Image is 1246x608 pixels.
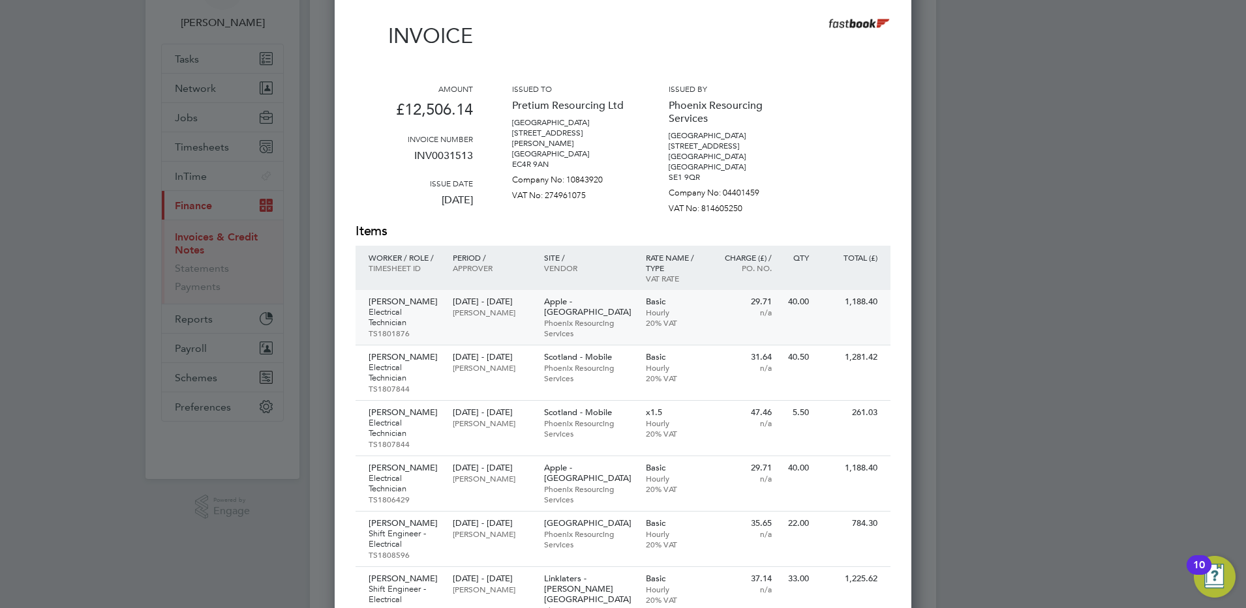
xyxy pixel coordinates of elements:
[356,188,473,222] p: [DATE]
[646,273,703,283] p: VAT rate
[646,252,703,273] p: Rate name / type
[356,83,473,94] h3: Amount
[646,407,703,418] p: x1.5
[646,528,703,539] p: Hourly
[544,407,633,418] p: Scotland - Mobile
[822,518,877,528] p: 784.30
[369,573,440,584] p: [PERSON_NAME]
[512,159,630,169] p: EC4R 9AN
[669,94,786,130] p: Phoenix Resourcing Services
[646,418,703,428] p: Hourly
[785,252,809,263] p: QTY
[646,484,703,494] p: 20% VAT
[453,352,530,362] p: [DATE] - [DATE]
[544,528,633,549] p: Phoenix Resourcing Services
[785,352,809,362] p: 40.50
[369,494,440,504] p: TS1806429
[544,463,633,484] p: Apple - [GEOGRAPHIC_DATA]
[715,263,772,273] p: Po. No.
[715,307,772,317] p: n/a
[356,94,473,134] p: £12,506.14
[646,362,703,373] p: Hourly
[369,383,440,394] p: TS1807844
[646,352,703,362] p: Basic
[453,463,530,473] p: [DATE] - [DATE]
[512,169,630,185] p: Company No: 10843920
[715,362,772,373] p: n/a
[369,584,440,605] p: Shift Engineer - Electrical
[453,528,530,539] p: [PERSON_NAME]
[715,407,772,418] p: 47.46
[356,23,473,48] h1: Invoice
[544,484,633,504] p: Phoenix Resourcing Services
[453,297,530,307] p: [DATE] - [DATE]
[646,317,703,328] p: 20% VAT
[453,407,530,418] p: [DATE] - [DATE]
[453,362,530,373] p: [PERSON_NAME]
[544,317,633,338] p: Phoenix Resourcing Services
[512,128,630,149] p: [STREET_ADDRESS][PERSON_NAME]
[822,463,877,473] p: 1,188.40
[544,297,633,317] p: Apple - [GEOGRAPHIC_DATA]
[646,473,703,484] p: Hourly
[544,252,633,263] p: Site /
[356,144,473,178] p: INV0031513
[785,518,809,528] p: 22.00
[646,573,703,584] p: Basic
[669,83,786,94] h3: Issued by
[822,573,877,584] p: 1,225.62
[369,362,440,383] p: Electrical Technician
[715,518,772,528] p: 35.65
[369,297,440,307] p: [PERSON_NAME]
[715,573,772,584] p: 37.14
[369,418,440,439] p: Electrical Technician
[512,94,630,117] p: Pretium Resourcing Ltd
[669,151,786,162] p: [GEOGRAPHIC_DATA]
[369,252,440,263] p: Worker / Role /
[369,307,440,328] p: Electrical Technician
[369,439,440,449] p: TS1807844
[369,407,440,418] p: [PERSON_NAME]
[453,307,530,317] p: [PERSON_NAME]
[715,352,772,362] p: 31.64
[512,117,630,128] p: [GEOGRAPHIC_DATA]
[453,263,530,273] p: Approver
[646,539,703,549] p: 20% VAT
[822,352,877,362] p: 1,281.42
[1193,565,1205,582] div: 10
[785,407,809,418] p: 5.50
[544,362,633,383] p: Phoenix Resourcing Services
[646,297,703,307] p: Basic
[715,584,772,594] p: n/a
[715,252,772,263] p: Charge (£) /
[512,185,630,201] p: VAT No: 274961075
[646,428,703,439] p: 20% VAT
[512,83,630,94] h3: Issued to
[356,178,473,188] h3: Issue date
[544,573,633,605] p: Linklaters - [PERSON_NAME][GEOGRAPHIC_DATA]
[715,463,772,473] p: 29.71
[785,573,809,584] p: 33.00
[715,528,772,539] p: n/a
[646,594,703,605] p: 20% VAT
[828,4,890,43] img: prs-logo-remittance.png
[369,352,440,362] p: [PERSON_NAME]
[669,182,786,198] p: Company No: 04401459
[669,130,786,151] p: [GEOGRAPHIC_DATA] [STREET_ADDRESS]
[822,252,877,263] p: Total (£)
[453,252,530,263] p: Period /
[544,518,633,528] p: [GEOGRAPHIC_DATA]
[785,463,809,473] p: 40.00
[715,473,772,484] p: n/a
[544,352,633,362] p: Scotland - Mobile
[356,134,473,144] h3: Invoice number
[1194,556,1236,598] button: Open Resource Center, 10 new notifications
[646,373,703,383] p: 20% VAT
[369,549,440,560] p: TS1808596
[453,584,530,594] p: [PERSON_NAME]
[669,162,786,172] p: [GEOGRAPHIC_DATA]
[369,473,440,494] p: Electrical Technician
[822,297,877,307] p: 1,188.40
[669,198,786,214] p: VAT No: 814605250
[356,222,890,240] h2: Items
